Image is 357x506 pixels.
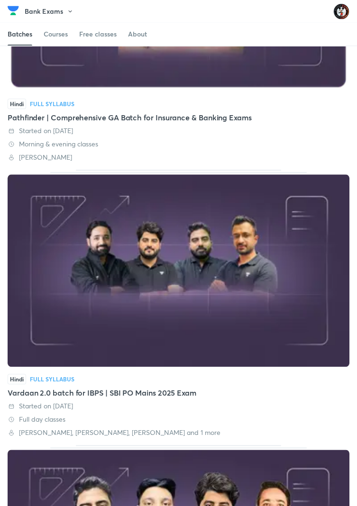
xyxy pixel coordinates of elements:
[8,139,349,149] div: Morning & evening classes
[44,23,68,45] a: Courses
[8,126,349,136] div: Started on 7 Mar 2024
[128,29,147,39] div: About
[333,3,349,19] img: veeresh baddur
[30,101,74,107] div: Full Syllabus
[8,374,26,384] span: Hindi
[8,428,349,437] div: Abhijeet Mishra, Vishal Parihar, Puneet Kumar Sharma and 1 more
[8,170,349,437] div: Vardaan 2.0 batch for IBPS | SBI PO Mains 2025 Exam
[79,23,117,45] a: Free classes
[8,23,32,45] a: Batches
[8,112,349,123] div: Pathfinder | Comprehensive GA Batch for Insurance & Banking Exams
[30,376,74,382] div: Full Syllabus
[44,29,68,39] div: Courses
[25,4,79,18] button: Bank Exams
[8,3,19,18] img: Company Logo
[8,29,32,39] div: Batches
[8,401,349,411] div: Started on 8 Jul 2025
[79,29,117,39] div: Free classes
[8,387,349,398] div: Vardaan 2.0 batch for IBPS | SBI PO Mains 2025 Exam
[8,99,26,109] span: Hindi
[8,153,349,162] div: Abhijeet Mishra
[8,415,349,424] div: Full day classes
[8,174,349,367] img: Thumbnail
[128,23,147,45] a: About
[8,3,19,20] a: Company Logo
